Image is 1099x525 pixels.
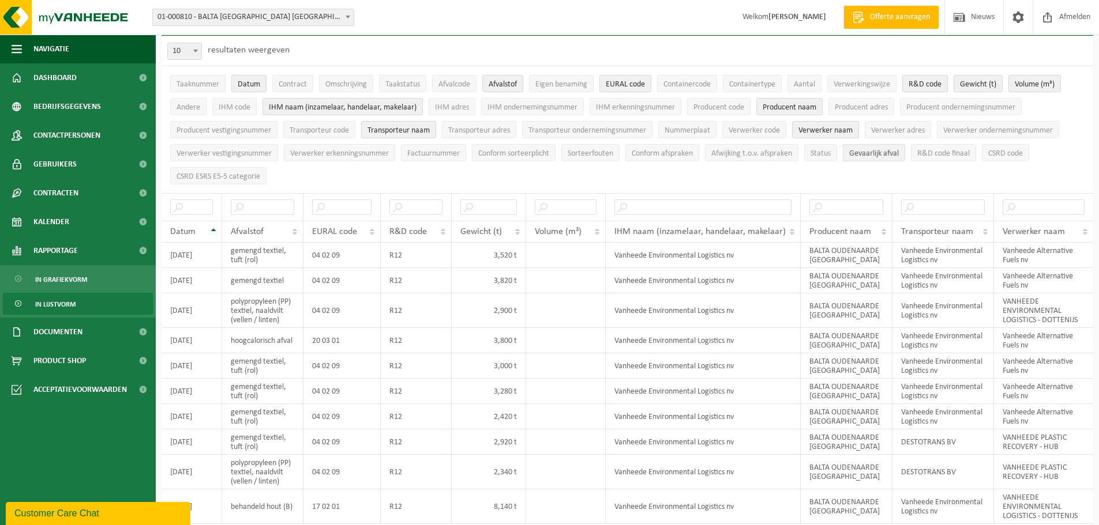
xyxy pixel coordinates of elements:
[33,63,77,92] span: Dashboard
[843,144,905,161] button: Gevaarlijk afval : Activate to sort
[33,207,69,236] span: Kalender
[711,149,792,158] span: Afwijking t.o.v. afspraken
[901,227,973,236] span: Transporteur naam
[606,80,645,89] span: EURAL code
[954,75,1003,92] button: Gewicht (t)Gewicht (t): Activate to sort
[6,500,193,525] iframe: chat widget
[632,149,693,158] span: Conform afspraken
[153,9,354,25] span: 01-000810 - BALTA OUDENAARDE NV - OUDENAARDE
[177,103,200,112] span: Andere
[911,144,976,161] button: R&D code finaalR&amp;D code finaal: Activate to sort
[561,144,620,161] button: SorteerfoutenSorteerfouten: Activate to sort
[381,243,452,268] td: R12
[170,167,267,184] button: CSRD ESRS E5-5 categorieCSRD ESRS E5-5 categorie: Activate to sort
[994,489,1093,524] td: VANHEEDE ENVIRONMENTAL LOGISTICS - DOTTENIJS
[379,75,426,92] button: TaakstatusTaakstatus: Activate to sort
[170,144,278,161] button: Verwerker vestigingsnummerVerwerker vestigingsnummer: Activate to sort
[801,328,893,353] td: BALTA OUDENAARDE [GEOGRAPHIC_DATA]
[892,429,993,455] td: DESTOTRANS BV
[303,293,381,328] td: 04 02 09
[729,80,775,89] span: Containertype
[162,429,222,455] td: [DATE]
[35,269,87,290] span: In grafiekvorm
[381,328,452,353] td: R12
[177,172,260,181] span: CSRD ESRS E5-5 categorie
[262,98,423,115] button: IHM naam (inzamelaar, handelaar, makelaar)IHM naam (inzamelaar, handelaar, makelaar): Activate to...
[892,455,993,489] td: DESTOTRANS BV
[435,103,469,112] span: IHM adres
[994,243,1093,268] td: Vanheede Alternative Fuels nv
[222,489,303,524] td: behandeld hout (B)
[722,121,786,138] button: Verwerker codeVerwerker code: Activate to sort
[222,379,303,404] td: gemengd textiel, tuft (rol)
[283,121,355,138] button: Transporteur codeTransporteur code: Activate to sort
[687,98,751,115] button: Producent codeProducent code: Activate to sort
[452,268,526,293] td: 3,820 t
[381,293,452,328] td: R12
[763,103,816,112] span: Producent naam
[167,43,202,60] span: 10
[529,75,594,92] button: Eigen benamingEigen benaming: Activate to sort
[606,243,801,268] td: Vanheede Environmental Logistics nv
[177,149,272,158] span: Verwerker vestigingsnummer
[606,455,801,489] td: Vanheede Environmental Logistics nv
[162,379,222,404] td: [DATE]
[460,227,502,236] span: Gewicht (t)
[385,80,420,89] span: Taakstatus
[222,404,303,429] td: gemengd textiel, tuft (rol)
[787,75,822,92] button: AantalAantal: Activate to sort
[3,293,153,315] a: In lijstvorm
[162,353,222,379] td: [DATE]
[892,404,993,429] td: Vanheede Environmental Logistics nv
[170,98,207,115] button: AndereAndere: Activate to sort
[801,404,893,429] td: BALTA OUDENAARDE [GEOGRAPHIC_DATA]
[892,353,993,379] td: Vanheede Environmental Logistics nv
[33,35,69,63] span: Navigatie
[892,328,993,353] td: Vanheede Environmental Logistics nv
[994,268,1093,293] td: Vanheede Alternative Fuels nv
[994,379,1093,404] td: Vanheede Alternative Fuels nv
[809,227,871,236] span: Producent naam
[222,268,303,293] td: gemengd textiel
[994,404,1093,429] td: Vanheede Alternative Fuels nv
[663,80,711,89] span: Containercode
[606,489,801,524] td: Vanheede Environmental Logistics nv
[902,75,948,92] button: R&D codeR&amp;D code: Activate to sort
[798,126,853,135] span: Verwerker naam
[222,353,303,379] td: gemengd textiel, tuft (rol)
[865,121,931,138] button: Verwerker adresVerwerker adres: Activate to sort
[162,328,222,353] td: [DATE]
[994,455,1093,489] td: VANHEEDE PLASTIC RECOVERY - HUB
[452,379,526,404] td: 3,280 t
[756,98,823,115] button: Producent naamProducent naam: Activate to sort
[222,429,303,455] td: gemengd textiel, tuft (rol)
[489,80,517,89] span: Afvalstof
[429,98,475,115] button: IHM adresIHM adres: Activate to sort
[892,268,993,293] td: Vanheede Environmental Logistics nv
[705,144,798,161] button: Afwijking t.o.v. afsprakenAfwijking t.o.v. afspraken: Activate to sort
[960,80,996,89] span: Gewicht (t)
[33,179,78,207] span: Contracten
[407,149,460,158] span: Factuurnummer
[606,404,801,429] td: Vanheede Environmental Logistics nv
[892,379,993,404] td: Vanheede Environmental Logistics nv
[801,489,893,524] td: BALTA OUDENAARDE [GEOGRAPHIC_DATA]
[906,103,1015,112] span: Producent ondernemingsnummer
[606,429,801,455] td: Vanheede Environmental Logistics nv
[801,243,893,268] td: BALTA OUDENAARDE [GEOGRAPHIC_DATA]
[303,328,381,353] td: 20 03 01
[487,103,577,112] span: IHM ondernemingsnummer
[361,121,436,138] button: Transporteur naamTransporteur naam: Activate to sort
[535,80,587,89] span: Eigen benaming
[599,75,651,92] button: EURAL codeEURAL code: Activate to sort
[1003,227,1065,236] span: Verwerker naam
[401,144,466,161] button: FactuurnummerFactuurnummer: Activate to sort
[606,293,801,328] td: Vanheede Environmental Logistics nv
[568,149,613,158] span: Sorteerfouten
[452,243,526,268] td: 3,520 t
[867,12,933,23] span: Offerte aanvragen
[900,98,1022,115] button: Producent ondernemingsnummerProducent ondernemingsnummer: Activate to sort
[452,353,526,379] td: 3,000 t
[284,144,395,161] button: Verwerker erkenningsnummerVerwerker erkenningsnummer: Activate to sort
[177,126,271,135] span: Producent vestigingsnummer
